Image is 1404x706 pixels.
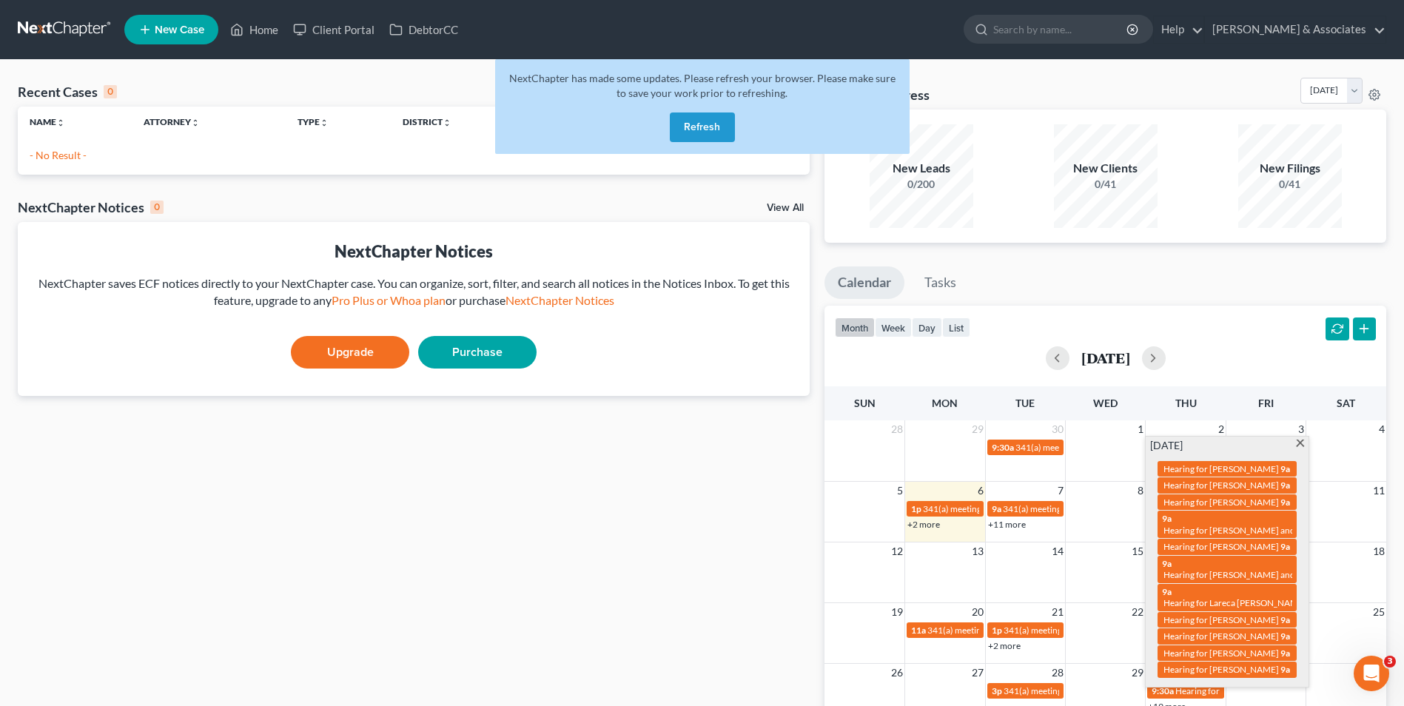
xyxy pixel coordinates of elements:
[970,420,985,438] span: 29
[992,685,1002,696] span: 3p
[854,397,876,409] span: Sun
[767,203,804,213] a: View All
[1280,497,1290,508] span: 9a
[509,72,896,99] span: NextChapter has made some updates. Please refresh your browser. Please make sure to save your wor...
[907,519,940,530] a: +2 more
[1217,420,1226,438] span: 2
[1280,480,1290,491] span: 9a
[1152,685,1174,696] span: 9:30a
[1258,397,1274,409] span: Fri
[223,16,286,43] a: Home
[942,317,970,337] button: list
[890,420,904,438] span: 28
[1280,664,1290,675] span: 9a
[992,625,1002,636] span: 1p
[1163,541,1279,552] span: Hearing for [PERSON_NAME]
[993,16,1129,43] input: Search by name...
[1354,656,1389,691] iframe: Intercom live chat
[1371,603,1386,621] span: 25
[1163,597,1306,608] span: Hearing for Lareca [PERSON_NAME]
[1297,420,1306,438] span: 3
[150,201,164,214] div: 0
[1280,614,1290,625] span: 9a
[992,503,1001,514] span: 9a
[1130,664,1145,682] span: 29
[970,603,985,621] span: 20
[1004,685,1146,696] span: 341(a) meeting for [PERSON_NAME]
[1163,463,1279,474] span: Hearing for [PERSON_NAME]
[870,160,973,177] div: New Leads
[1130,542,1145,560] span: 15
[144,116,200,127] a: Attorneyunfold_more
[1054,177,1158,192] div: 0/41
[1371,542,1386,560] span: 18
[418,336,537,369] a: Purchase
[670,112,735,142] button: Refresh
[1377,420,1386,438] span: 4
[1163,569,1366,580] span: Hearing for [PERSON_NAME] and [PERSON_NAME]
[1054,160,1158,177] div: New Clients
[1238,160,1342,177] div: New Filings
[1280,463,1290,474] span: 9a
[30,116,65,127] a: Nameunfold_more
[992,442,1014,453] span: 9:30a
[1015,442,1195,453] span: 341(a) meeting for Deadrun [PERSON_NAME]
[1056,482,1065,500] span: 7
[912,317,942,337] button: day
[1163,664,1279,675] span: Hearing for [PERSON_NAME]
[1163,480,1279,491] span: Hearing for [PERSON_NAME]
[1280,631,1290,642] span: 9a
[30,148,798,163] p: - No Result -
[911,503,921,514] span: 1p
[1163,648,1279,659] span: Hearing for [PERSON_NAME]
[1163,631,1279,642] span: Hearing for [PERSON_NAME]
[104,85,117,98] div: 0
[403,116,451,127] a: Districtunfold_more
[320,118,329,127] i: unfold_more
[30,275,798,309] div: NextChapter saves ECF notices directly to your NextChapter case. You can organize, sort, filter, ...
[1371,482,1386,500] span: 11
[835,317,875,337] button: month
[911,266,970,299] a: Tasks
[1175,397,1197,409] span: Thu
[970,664,985,682] span: 27
[1050,420,1065,438] span: 30
[970,542,985,560] span: 13
[30,240,798,263] div: NextChapter Notices
[443,118,451,127] i: unfold_more
[1004,625,1146,636] span: 341(a) meeting for [PERSON_NAME]
[1150,438,1183,453] span: [DATE]
[298,116,329,127] a: Typeunfold_more
[1154,16,1203,43] a: Help
[1003,503,1233,514] span: 341(a) meeting for [PERSON_NAME] and [PERSON_NAME]
[1162,513,1172,524] span: 9a
[286,16,382,43] a: Client Portal
[1050,603,1065,621] span: 21
[1175,685,1380,696] span: Hearing for [PERSON_NAME][GEOGRAPHIC_DATA]
[382,16,466,43] a: DebtorCC
[870,177,973,192] div: 0/200
[1205,16,1385,43] a: [PERSON_NAME] & Associates
[18,83,117,101] div: Recent Cases
[1163,497,1279,508] span: Hearing for [PERSON_NAME]
[155,24,204,36] span: New Case
[890,603,904,621] span: 19
[1162,586,1172,597] span: 9a
[927,625,1109,636] span: 341(a) meeting for [PERSON_NAME] Provence
[1136,420,1145,438] span: 1
[1136,482,1145,500] span: 8
[291,336,409,369] a: Upgrade
[56,118,65,127] i: unfold_more
[1337,397,1355,409] span: Sat
[890,542,904,560] span: 12
[191,118,200,127] i: unfold_more
[332,293,446,307] a: Pro Plus or Whoa plan
[988,519,1026,530] a: +11 more
[890,664,904,682] span: 26
[1162,558,1172,569] span: 9a
[1163,525,1366,536] span: Hearing for [PERSON_NAME] and [PERSON_NAME]
[976,482,985,500] span: 6
[988,640,1021,651] a: +2 more
[1015,397,1035,409] span: Tue
[875,317,912,337] button: week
